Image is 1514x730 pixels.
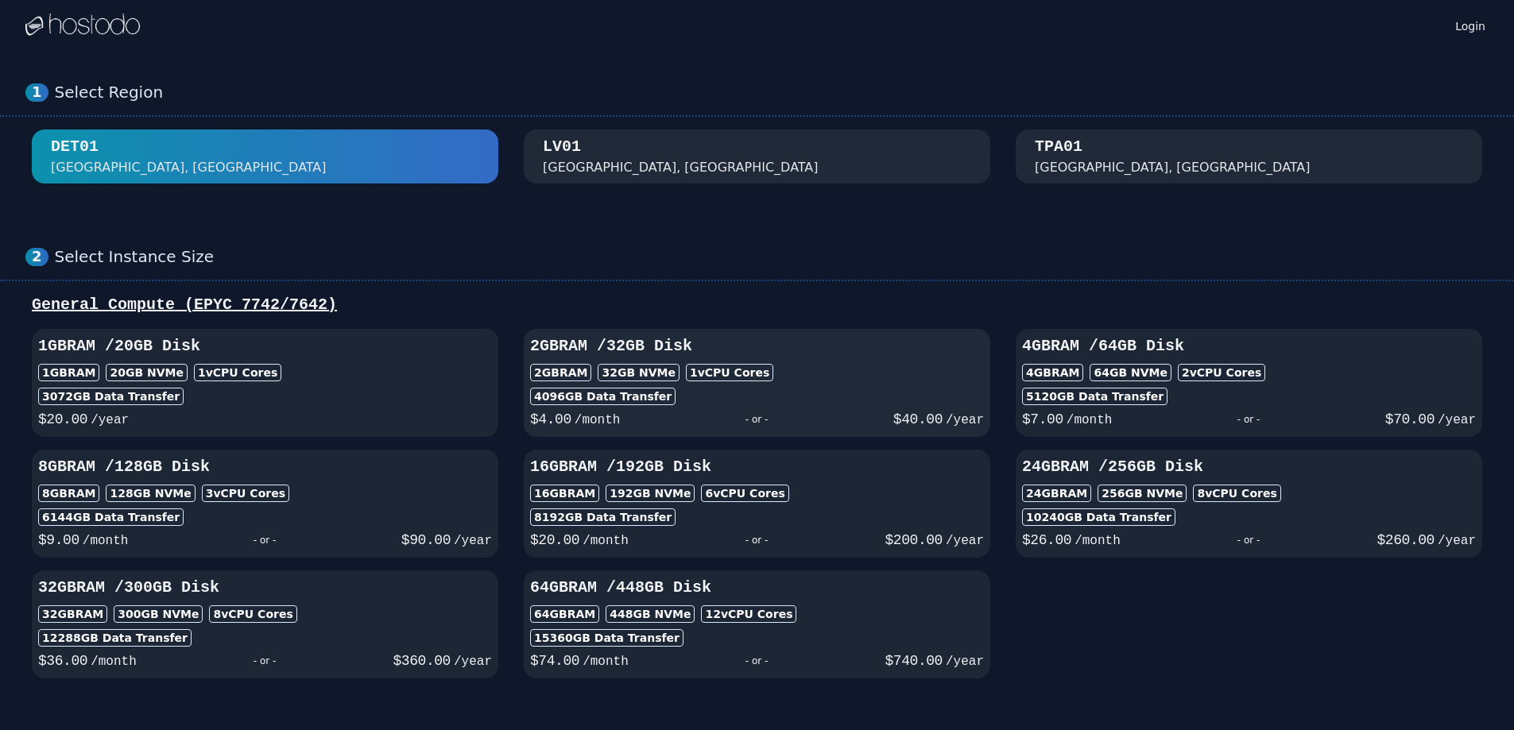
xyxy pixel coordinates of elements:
div: 8 vCPU Cores [1193,485,1280,502]
div: 8GB RAM [38,485,99,502]
span: $ 74.00 [530,653,579,669]
h3: 1GB RAM / 20 GB Disk [38,335,492,357]
div: - or - [1112,408,1384,431]
button: 24GBRAM /256GB Disk24GBRAM256GB NVMe8vCPU Cores10240GB Data Transfer$26.00/month- or -$260.00/year [1016,450,1482,558]
h3: 32GB RAM / 300 GB Disk [38,577,492,599]
span: /year [946,413,984,427]
span: $ 90.00 [401,532,451,548]
div: 32 GB NVMe [598,364,680,381]
button: DET01 [GEOGRAPHIC_DATA], [GEOGRAPHIC_DATA] [32,129,498,183]
div: [GEOGRAPHIC_DATA], [GEOGRAPHIC_DATA] [543,158,819,177]
h3: 24GB RAM / 256 GB Disk [1022,456,1476,478]
div: 64 GB NVMe [1090,364,1171,381]
button: 1GBRAM /20GB Disk1GBRAM20GB NVMe1vCPU Cores3072GB Data Transfer$20.00/year [32,329,498,437]
div: Select Instance Size [55,247,1489,267]
span: $ 40.00 [893,411,943,427]
div: [GEOGRAPHIC_DATA], [GEOGRAPHIC_DATA] [51,158,327,177]
div: 15360 GB Data Transfer [530,629,683,647]
span: /year [1438,534,1476,548]
div: 1 vCPU Cores [686,364,773,381]
div: 10240 GB Data Transfer [1022,508,1175,526]
span: /month [575,413,621,427]
div: 128 GB NVMe [106,485,195,502]
div: 6 vCPU Cores [701,485,788,502]
div: 448 GB NVMe [606,605,695,623]
h3: 8GB RAM / 128 GB Disk [38,456,492,478]
div: 12288 GB Data Transfer [38,629,192,647]
span: /year [454,655,492,669]
span: /month [1075,534,1121,548]
span: $ 360.00 [393,653,451,669]
span: /month [583,534,629,548]
div: - or - [620,408,893,431]
img: Logo [25,14,140,37]
div: 8192 GB Data Transfer [530,508,676,526]
div: 1 vCPU Cores [194,364,281,381]
span: $ 9.00 [38,532,79,548]
button: 2GBRAM /32GB Disk2GBRAM32GB NVMe1vCPU Cores4096GB Data Transfer$4.00/month- or -$40.00/year [524,329,990,437]
span: $ 36.00 [38,653,87,669]
div: General Compute (EPYC 7742/7642) [25,294,1489,316]
span: $ 20.00 [530,532,579,548]
div: 12 vCPU Cores [701,605,796,623]
span: $ 200.00 [885,532,943,548]
div: 300 GB NVMe [114,605,203,623]
span: /month [83,534,129,548]
h3: 4GB RAM / 64 GB Disk [1022,335,1476,357]
span: $ 70.00 [1385,411,1435,427]
span: $ 260.00 [1377,532,1435,548]
button: 32GBRAM /300GB Disk32GBRAM300GB NVMe8vCPU Cores12288GB Data Transfer$36.00/month- or -$360.00/year [32,570,498,678]
div: 4GB RAM [1022,364,1083,381]
div: 6144 GB Data Transfer [38,508,184,526]
h3: 16GB RAM / 192 GB Disk [530,456,984,478]
button: LV01 [GEOGRAPHIC_DATA], [GEOGRAPHIC_DATA] [524,129,990,183]
div: 64GB RAM [530,605,599,623]
span: /month [91,655,137,669]
div: 4096 GB Data Transfer [530,388,676,405]
button: 64GBRAM /448GB Disk64GBRAM448GB NVMe12vCPU Cores15360GB Data Transfer$74.00/month- or -$740.00/year [524,570,990,678]
div: TPA01 [1035,136,1082,158]
div: 32GB RAM [38,605,107,623]
div: - or - [1121,529,1377,551]
div: - or - [629,529,885,551]
button: 4GBRAM /64GB Disk4GBRAM64GB NVMe2vCPU Cores5120GB Data Transfer$7.00/month- or -$70.00/year [1016,329,1482,437]
div: - or - [128,529,401,551]
div: - or - [137,650,393,672]
div: LV01 [543,136,581,158]
div: 192 GB NVMe [606,485,695,502]
span: /month [583,655,629,669]
h3: 2GB RAM / 32 GB Disk [530,335,984,357]
span: $ 7.00 [1022,411,1063,427]
div: 8 vCPU Cores [209,605,296,623]
span: /month [1067,413,1113,427]
button: TPA01 [GEOGRAPHIC_DATA], [GEOGRAPHIC_DATA] [1016,129,1482,183]
span: /year [1438,413,1476,427]
div: 3072 GB Data Transfer [38,388,184,405]
button: 8GBRAM /128GB Disk8GBRAM128GB NVMe3vCPU Cores6144GB Data Transfer$9.00/month- or -$90.00/year [32,450,498,558]
span: $ 4.00 [530,411,571,427]
h3: 64GB RAM / 448 GB Disk [530,577,984,599]
button: 16GBRAM /192GB Disk16GBRAM192GB NVMe6vCPU Cores8192GB Data Transfer$20.00/month- or -$200.00/year [524,450,990,558]
div: 20 GB NVMe [106,364,188,381]
div: 1GB RAM [38,364,99,381]
span: /year [946,655,984,669]
span: $ 20.00 [38,411,87,427]
div: - or - [629,650,885,672]
div: 3 vCPU Cores [202,485,289,502]
span: $ 26.00 [1022,532,1071,548]
div: 2 vCPU Cores [1178,364,1265,381]
div: [GEOGRAPHIC_DATA], [GEOGRAPHIC_DATA] [1035,158,1311,177]
div: 2 [25,248,48,266]
span: $ 740.00 [885,653,943,669]
div: 2GB RAM [530,364,591,381]
div: Select Region [55,83,1489,102]
div: 256 GB NVMe [1098,485,1187,502]
span: /year [454,534,492,548]
div: 24GB RAM [1022,485,1091,502]
div: DET01 [51,136,99,158]
a: Login [1452,15,1489,34]
span: /year [91,413,129,427]
div: 16GB RAM [530,485,599,502]
div: 1 [25,83,48,102]
div: 5120 GB Data Transfer [1022,388,1167,405]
